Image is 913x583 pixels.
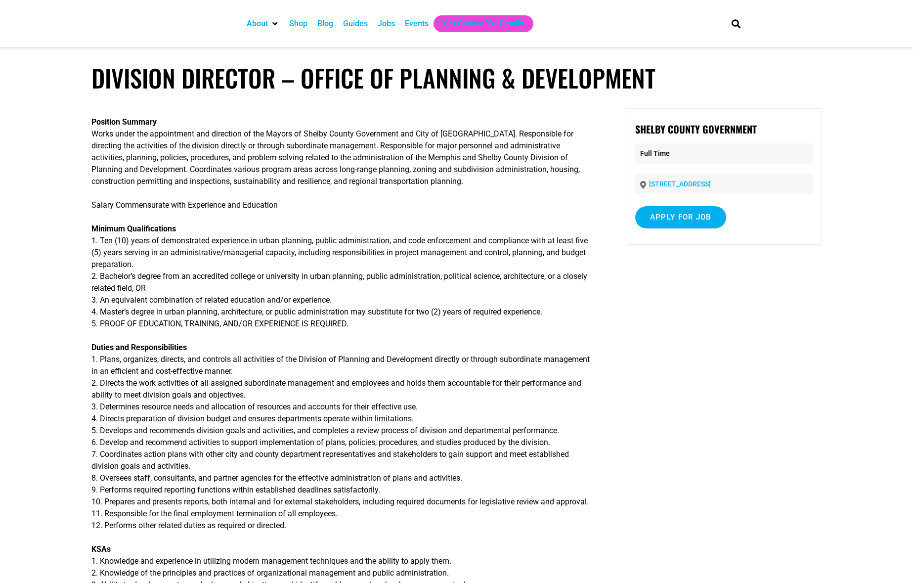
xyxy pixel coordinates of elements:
strong: Shelby County Government [635,122,757,136]
p: 1. Ten (10) years of demonstrated experience in urban planning, public administration, and code e... [91,223,590,330]
a: Guides [343,18,368,30]
a: [STREET_ADDRESS] [649,180,711,188]
strong: Position Summary [91,117,157,127]
a: Shop [289,18,307,30]
a: Blog [317,18,333,30]
div: Search [728,15,744,32]
p: Full Time [635,143,813,164]
strong: KSAs [91,544,111,554]
a: Jobs [378,18,395,30]
a: Events [405,18,429,30]
p: Works under the appointment and direction of the Mayors of Shelby County Government and City of [... [91,116,590,187]
a: Get Choose901 Emails [443,18,523,30]
strong: Minimum Qualifications [91,224,176,233]
strong: Duties and Responsibilities [91,343,187,352]
p: Salary Commensurate with Experience and Education [91,199,590,211]
a: About [247,18,268,30]
p: 1. Plans, organizes, directs, and controls all activities of the Division of Planning and Develop... [91,342,590,532]
nav: Main nav [242,15,714,32]
input: Apply for job [635,206,726,228]
div: About [242,15,284,32]
h1: Division Director – Office of Planning & Development [91,63,822,92]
